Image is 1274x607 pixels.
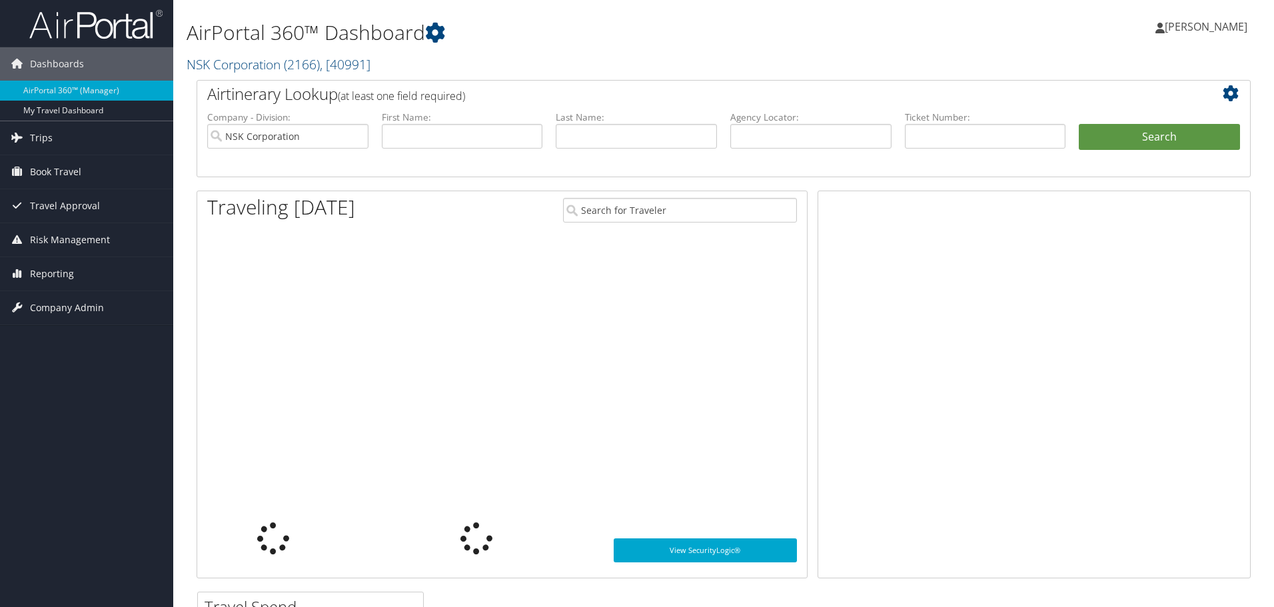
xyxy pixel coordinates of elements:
[187,19,903,47] h1: AirPortal 360™ Dashboard
[207,111,368,124] label: Company - Division:
[30,257,74,291] span: Reporting
[187,55,370,73] a: NSK Corporation
[207,83,1152,105] h2: Airtinerary Lookup
[284,55,320,73] span: ( 2166 )
[320,55,370,73] span: , [ 40991 ]
[1155,7,1261,47] a: [PERSON_NAME]
[207,193,355,221] h1: Traveling [DATE]
[614,538,797,562] a: View SecurityLogic®
[563,198,797,223] input: Search for Traveler
[30,223,110,257] span: Risk Management
[556,111,717,124] label: Last Name:
[382,111,543,124] label: First Name:
[30,47,84,81] span: Dashboards
[29,9,163,40] img: airportal-logo.png
[905,111,1066,124] label: Ticket Number:
[30,155,81,189] span: Book Travel
[1079,124,1240,151] button: Search
[30,121,53,155] span: Trips
[1165,19,1247,34] span: [PERSON_NAME]
[730,111,892,124] label: Agency Locator:
[30,189,100,223] span: Travel Approval
[30,291,104,324] span: Company Admin
[338,89,465,103] span: (at least one field required)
